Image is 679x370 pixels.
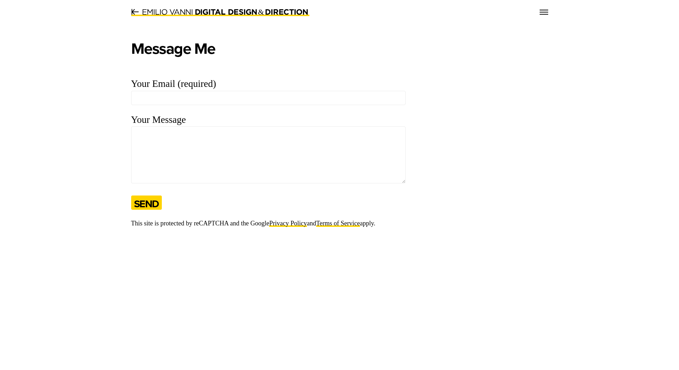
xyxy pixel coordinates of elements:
[131,196,162,210] input: Send
[316,220,360,227] a: Terms of Service
[131,219,406,228] p: This site is protected by reCAPTCHA and the Google and apply.
[269,220,307,227] a: Privacy Policy
[131,126,406,183] textarea: Your Message
[131,78,406,102] label: Your Email (required)
[131,8,309,16] a: &
[131,114,406,186] label: Your Message
[131,91,406,105] input: Your Email (required)
[131,78,406,211] form: Contact form
[258,8,264,16] text: &
[131,39,548,78] h1: Message Me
